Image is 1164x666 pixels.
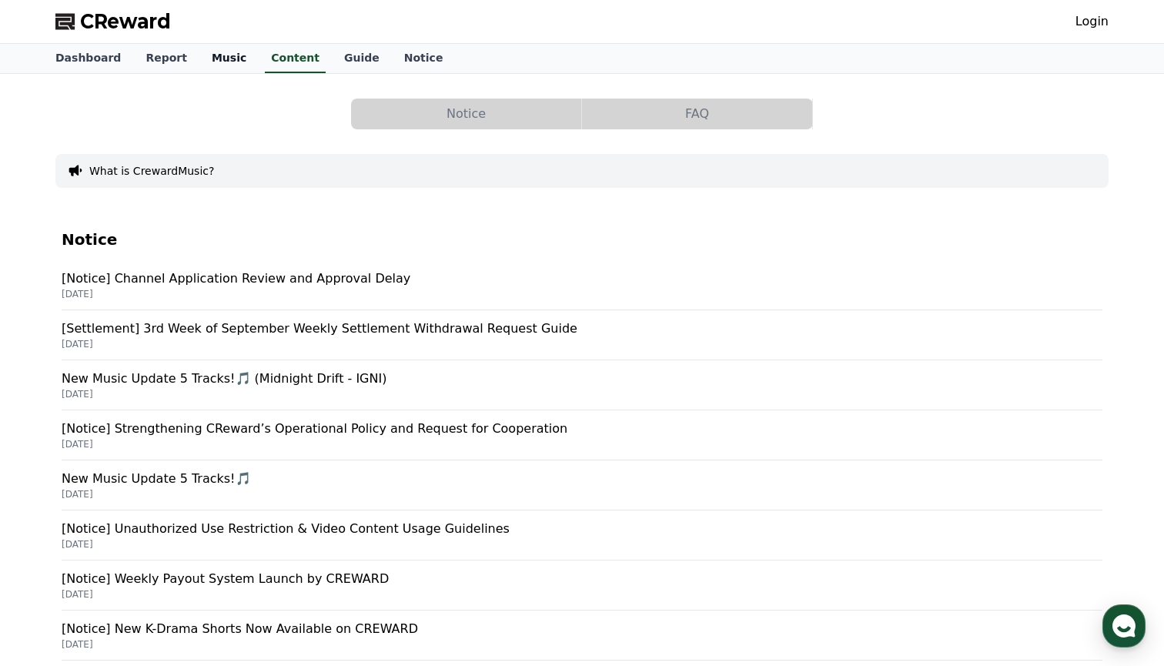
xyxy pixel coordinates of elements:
p: [Settlement] 3rd Week of September Weekly Settlement Withdrawal Request Guide [62,320,1102,338]
a: Music [199,44,259,73]
p: [Notice] Unauthorized Use Restriction & Video Content Usage Guidelines [62,520,1102,538]
span: Messages [128,512,173,524]
a: New Music Update 5 Tracks!🎵 (Midnight Drift - IGNI) [DATE] [62,360,1102,410]
a: [Notice] Channel Application Review and Approval Delay [DATE] [62,260,1102,310]
p: [DATE] [62,638,1102,651]
a: [Notice] Strengthening CReward’s Operational Policy and Request for Cooperation [DATE] [62,410,1102,460]
p: [Notice] New K-Drama Shorts Now Available on CREWARD [62,620,1102,638]
span: Settings [228,511,266,524]
a: [Notice] New K-Drama Shorts Now Available on CREWARD [DATE] [62,611,1102,661]
p: [Notice] Strengthening CReward’s Operational Policy and Request for Cooperation [62,420,1102,438]
p: [DATE] [62,338,1102,350]
p: [DATE] [62,488,1102,500]
a: FAQ [582,99,813,129]
a: Home [5,488,102,527]
a: CReward [55,9,171,34]
a: Report [133,44,199,73]
a: [Notice] Unauthorized Use Restriction & Video Content Usage Guidelines [DATE] [62,510,1102,561]
button: What is CrewardMusic? [89,163,214,179]
a: Notice [392,44,456,73]
a: [Notice] Weekly Payout System Launch by CREWARD [DATE] [62,561,1102,611]
span: CReward [80,9,171,34]
p: [DATE] [62,538,1102,551]
a: Guide [332,44,392,73]
p: New Music Update 5 Tracks!🎵 (Midnight Drift - IGNI) [62,370,1102,388]
button: Notice [351,99,581,129]
button: FAQ [582,99,812,129]
a: [Settlement] 3rd Week of September Weekly Settlement Withdrawal Request Guide [DATE] [62,310,1102,360]
a: Settings [199,488,296,527]
a: Content [265,44,326,73]
a: Login [1075,12,1109,31]
p: [Notice] Weekly Payout System Launch by CREWARD [62,570,1102,588]
a: Messages [102,488,199,527]
a: Notice [351,99,582,129]
p: [Notice] Channel Application Review and Approval Delay [62,269,1102,288]
p: [DATE] [62,388,1102,400]
a: Dashboard [43,44,133,73]
p: New Music Update 5 Tracks!🎵 [62,470,1102,488]
p: [DATE] [62,588,1102,601]
span: Home [39,511,66,524]
a: New Music Update 5 Tracks!🎵 [DATE] [62,460,1102,510]
h4: Notice [62,231,1102,248]
p: [DATE] [62,438,1102,450]
p: [DATE] [62,288,1102,300]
